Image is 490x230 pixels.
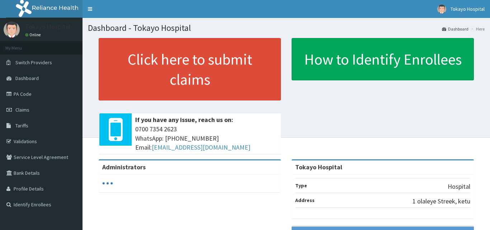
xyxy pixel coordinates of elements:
span: Tokayo Hospital [451,6,485,12]
p: 1 olaleye Streek, ketu [413,197,470,206]
li: Here [469,26,485,32]
b: Address [295,197,315,203]
b: Administrators [102,163,146,171]
b: Type [295,182,307,189]
p: Hospital [448,182,470,191]
p: Tokayo Hospital [25,23,71,30]
span: Switch Providers [15,59,52,66]
strong: Tokayo Hospital [295,163,342,171]
span: Tariffs [15,122,28,129]
span: Claims [15,107,29,113]
img: User Image [4,22,20,38]
a: Online [25,32,42,37]
span: 0700 7354 2623 WhatsApp: [PHONE_NUMBER] Email: [135,125,277,152]
h1: Dashboard - Tokayo Hospital [88,23,485,33]
a: How to Identify Enrollees [292,38,474,80]
svg: audio-loading [102,178,113,189]
b: If you have any issue, reach us on: [135,116,233,124]
a: [EMAIL_ADDRESS][DOMAIN_NAME] [152,143,250,151]
span: Dashboard [15,75,39,81]
img: User Image [437,5,446,14]
a: Click here to submit claims [99,38,281,100]
a: Dashboard [442,26,468,32]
